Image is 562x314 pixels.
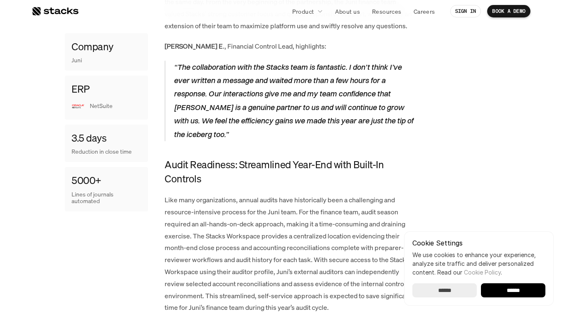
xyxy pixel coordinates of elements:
a: SIGN IN [450,5,481,17]
p: Resources [372,7,402,16]
a: Resources [367,4,407,19]
p: SIGN IN [455,8,476,14]
h4: Audit Readiness: Streamlined Year-End with Built-In Controls [165,158,414,186]
p: Careers [414,7,435,16]
p: ., Financial Control Lead, highlights: [165,40,414,52]
a: BOOK A DEMO [487,5,530,17]
p: Like many organizations, annual audits have historically been a challenging and resource-intensiv... [165,194,414,314]
h4: Company [71,40,113,54]
strong: [PERSON_NAME] E [165,42,223,51]
p: Reduction in close time [71,149,141,156]
p: NetSuite [90,103,141,110]
h4: 5000+ [71,174,101,188]
p: Product [292,7,314,16]
p: Juni [71,57,82,64]
span: Read our . [437,269,502,276]
a: Cookie Policy [464,269,501,276]
p: Cookie Settings [412,240,545,246]
p: BOOK A DEMO [492,8,525,14]
p: Lines of journals automated [71,191,141,205]
p: “The collaboration with the Stacks team is fantastic. I don’t think I’ve ever written a message a... [174,61,414,141]
a: About us [330,4,365,19]
h4: ERP [71,82,90,96]
h4: 3.5 days [71,131,106,145]
a: Privacy Policy [98,158,135,164]
p: About us [335,7,360,16]
p: We use cookies to enhance your experience, analyze site traffic and deliver personalized content. [412,250,545,277]
a: Careers [409,4,440,19]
